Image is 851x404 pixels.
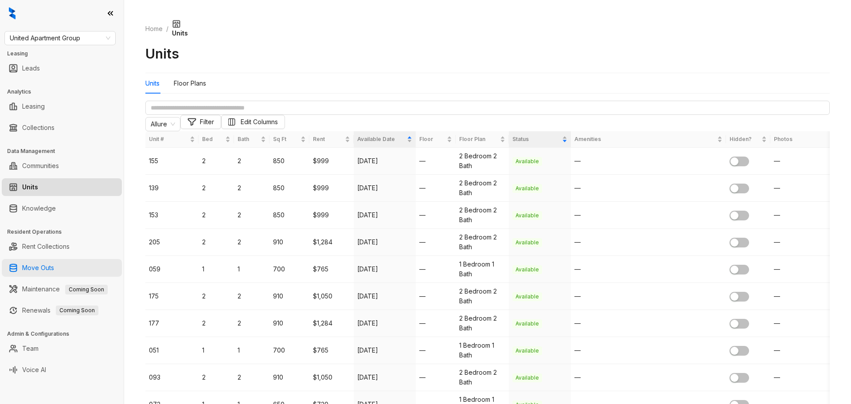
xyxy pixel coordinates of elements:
td: — [416,202,456,229]
span: — [774,373,780,381]
span: 2 Bedroom 2 Bath [459,314,497,332]
h3: Admin & Configurations [7,330,124,338]
span: Rent [313,135,343,144]
th: Unit # [145,131,199,148]
td: $1,284 [309,229,354,256]
button: Edit Columns [221,115,285,129]
td: [DATE] [354,337,416,364]
td: $999 [309,202,354,229]
span: — [774,319,780,327]
span: Available [512,319,542,328]
span: Unit # [149,135,188,144]
span: 2 Bedroom 2 Bath [459,233,497,251]
span: 2 Bedroom 2 Bath [459,206,497,224]
span: 2 Bedroom 2 Bath [459,287,497,305]
td: — [416,229,456,256]
th: Hidden? [726,131,770,148]
td: 155 [145,148,199,175]
span: Units [172,20,188,37]
td: 2 [234,310,269,337]
td: 2 [199,175,234,202]
td: 2 [199,202,234,229]
div: Units [145,78,160,88]
a: Leads [22,59,40,77]
td: $999 [309,175,354,202]
li: Move Outs [2,259,122,277]
a: Units [22,178,38,196]
td: $765 [309,256,354,283]
li: Collections [2,119,122,137]
button: Filter [180,115,221,129]
span: 1 Bedroom 1 Bath [459,260,494,278]
span: Available [512,265,542,274]
span: Hidden? [730,135,760,144]
h3: Analytics [7,88,124,96]
td: 2 [199,148,234,175]
span: Status [512,135,560,144]
th: Floor [416,131,456,148]
th: Bed [199,131,234,148]
a: Communities [22,157,59,175]
span: — [774,346,780,354]
span: — [574,265,581,273]
span: — [574,292,581,300]
li: Maintenance [2,280,122,298]
td: 175 [145,283,199,310]
td: $765 [309,337,354,364]
span: 2 Bedroom 2 Bath [459,179,497,196]
td: [DATE] [354,364,416,391]
span: — [574,184,581,192]
td: 910 [269,364,309,391]
h3: Leasing [7,50,124,58]
span: — [574,319,581,327]
span: Available [512,292,542,301]
span: Available Date [357,135,405,144]
li: Leads [2,59,122,77]
li: Communities [2,157,122,175]
td: 205 [145,229,199,256]
td: — [416,175,456,202]
td: 910 [269,229,309,256]
td: 850 [269,202,309,229]
td: 850 [269,175,309,202]
img: logo [9,7,16,20]
td: 2 [234,364,269,391]
span: — [774,265,780,273]
span: Amenities [574,135,715,144]
td: — [416,310,456,337]
td: 2 [234,283,269,310]
span: — [574,373,581,381]
td: 2 [234,229,269,256]
td: 1 [199,337,234,364]
td: — [416,364,456,391]
td: [DATE] [354,202,416,229]
span: Floor Plan [459,135,498,144]
li: Leasing [2,98,122,115]
td: 700 [269,337,309,364]
li: Voice AI [2,361,122,379]
li: Team [2,340,122,357]
li: Knowledge [2,200,122,217]
span: Floor [419,135,445,144]
td: — [416,337,456,364]
td: 139 [145,175,199,202]
span: Available [512,373,542,382]
td: 2 [199,229,234,256]
td: 2 [199,310,234,337]
span: 2 Bedroom 2 Bath [459,152,497,169]
a: Leasing [22,98,45,115]
li: / [166,24,168,34]
td: $1,284 [309,310,354,337]
td: 093 [145,364,199,391]
span: Available [512,211,542,220]
span: Coming Soon [56,306,98,315]
li: Renewals [2,302,122,319]
td: 2 [234,148,269,175]
a: Knowledge [22,200,56,217]
a: Move Outs [22,259,54,277]
span: Change Community [151,118,175,131]
td: 2 [234,202,269,229]
li: Units [2,178,122,196]
td: $1,050 [309,283,354,310]
td: [DATE] [354,310,416,337]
